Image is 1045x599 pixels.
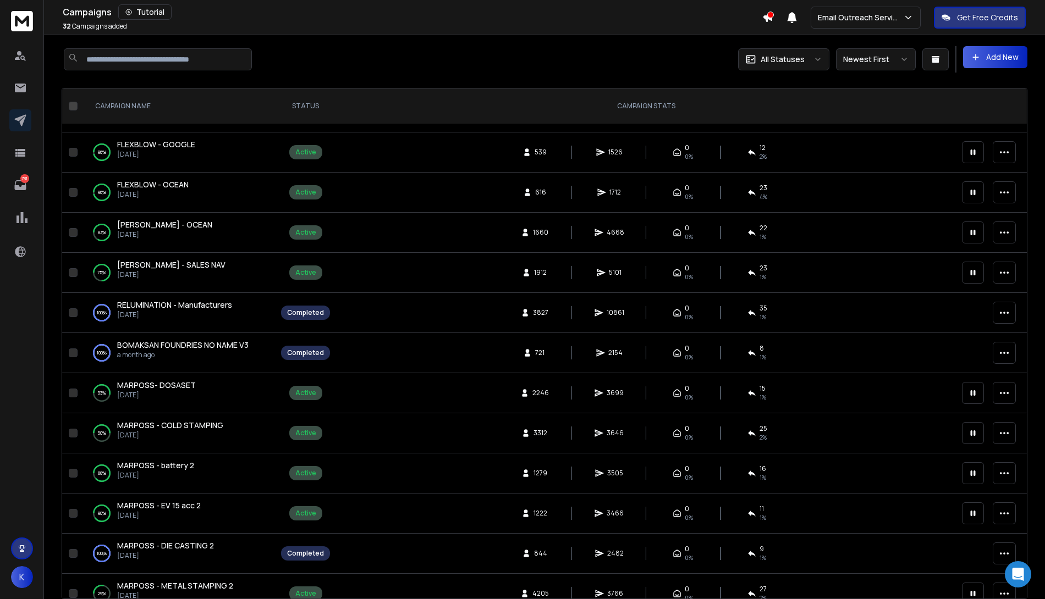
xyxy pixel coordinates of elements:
[760,473,766,482] span: 1 %
[609,188,621,197] span: 1712
[685,433,693,442] span: 0%
[117,219,212,230] a: [PERSON_NAME] - OCEAN
[534,268,547,277] span: 1912
[295,188,316,197] div: Active
[607,589,623,598] span: 3766
[287,549,324,558] div: Completed
[117,380,196,390] span: MARPOSS- DOSASET
[760,353,766,362] span: 1 %
[685,304,689,313] span: 0
[117,580,233,591] a: MARPOSS - METAL STAMPING 2
[97,347,107,358] p: 100 %
[9,174,31,196] a: 731
[836,48,916,70] button: Newest First
[1005,561,1031,587] div: Open Intercom Messenger
[760,585,767,594] span: 27
[82,453,274,493] td: 88%MARPOSS - battery 2[DATE]
[117,150,195,159] p: [DATE]
[117,511,201,520] p: [DATE]
[63,4,762,20] div: Campaigns
[117,139,195,149] span: FLEXBLOW - GOOGLE
[117,460,194,470] span: MARPOSS - battery 2
[685,545,689,553] span: 0
[295,469,316,478] div: Active
[607,429,624,437] span: 3646
[117,540,214,551] span: MARPOSS - DIE CASTING 2
[760,464,766,473] span: 16
[117,230,212,239] p: [DATE]
[117,500,201,511] a: MARPOSS - EV 15 acc 2
[82,213,274,253] td: 83%[PERSON_NAME] - OCEAN[DATE]
[685,353,693,362] span: 0%
[760,513,766,522] span: 1 %
[685,184,689,192] span: 0
[685,513,693,522] span: 0%
[117,179,189,190] a: FLEXBLOW - OCEAN
[63,21,71,31] span: 32
[607,389,624,397] span: 3699
[685,152,693,161] span: 0%
[685,264,689,273] span: 0
[82,132,274,173] td: 96%FLEXBLOW - GOOGLE[DATE]
[82,173,274,213] td: 96%FLEXBLOW - OCEAN[DATE]
[287,348,324,357] div: Completed
[274,88,337,124] th: STATUS
[295,589,316,598] div: Active
[760,393,766,402] span: 1 %
[533,469,547,478] span: 1279
[117,431,223,440] p: [DATE]
[117,551,214,560] p: [DATE]
[685,224,689,232] span: 0
[685,313,693,321] span: 0%
[532,589,549,598] span: 4205
[82,88,274,124] th: CAMPAIGN NAME
[685,504,689,513] span: 0
[117,580,233,591] span: MARPOSS - METAL STAMPING 2
[118,4,172,20] button: Tutorial
[295,389,316,397] div: Active
[117,270,226,279] p: [DATE]
[685,464,689,473] span: 0
[760,143,766,152] span: 12
[760,192,767,201] span: 4 %
[760,273,766,281] span: 1 %
[117,420,223,431] a: MARPOSS - COLD STAMPING
[20,174,29,183] p: 731
[98,147,106,158] p: 96 %
[535,148,547,157] span: 539
[117,351,249,359] p: a month ago
[117,420,223,430] span: MARPOSS - COLD STAMPING
[760,424,767,433] span: 25
[760,504,764,513] span: 11
[117,340,249,351] a: BOMAKSAN FOUNDRIES NO NAME V3
[685,192,693,201] span: 0%
[97,387,106,398] p: 53 %
[337,88,955,124] th: CAMPAIGN STATS
[117,190,189,199] p: [DATE]
[82,293,274,333] td: 100%RELUMINATION - Manufacturers[DATE]
[117,299,232,310] a: RELUMINATION - Manufacturers
[760,553,766,562] span: 1 %
[685,424,689,433] span: 0
[117,299,232,310] span: RELUMINATION - Manufacturers
[63,22,127,31] p: Campaigns added
[11,566,33,588] button: K
[534,549,547,558] span: 844
[117,310,232,319] p: [DATE]
[97,307,107,318] p: 100 %
[532,389,549,397] span: 2246
[760,232,766,241] span: 1 %
[82,333,274,373] td: 100%BOMAKSAN FOUNDRIES NO NAME V3a month ago
[97,267,106,278] p: 75 %
[82,253,274,293] td: 75%[PERSON_NAME] - SALES NAV[DATE]
[117,340,249,350] span: BOMAKSAN FOUNDRIES NO NAME V3
[760,264,767,273] span: 23
[98,187,106,198] p: 96 %
[295,268,316,277] div: Active
[934,7,1026,29] button: Get Free Credits
[295,148,316,157] div: Active
[760,224,767,232] span: 22
[607,509,624,518] span: 3466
